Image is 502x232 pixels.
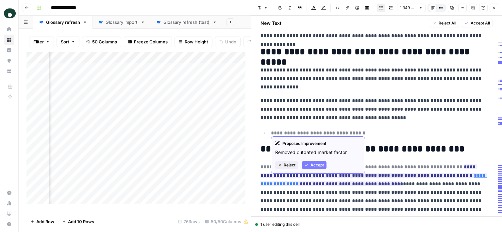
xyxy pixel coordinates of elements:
[26,216,58,227] button: Add Row
[82,37,121,47] button: 50 Columns
[106,19,138,25] div: Glossary import
[275,141,361,147] div: Proposed Improvement
[57,37,79,47] button: Sort
[36,218,54,225] span: Add Row
[33,16,93,29] a: Glossary refresh
[215,37,241,47] button: Undo
[462,19,493,27] button: Accept All
[397,4,426,12] button: 1,349 words
[61,39,69,45] span: Sort
[4,8,16,19] img: Oyster Logo
[260,20,281,26] h2: New Text
[124,37,172,47] button: Freeze Columns
[439,20,456,26] span: Reject All
[4,55,14,66] a: Opportunities
[471,20,490,26] span: Accept All
[58,216,98,227] button: Add 10 Rows
[4,66,14,76] a: Your Data
[430,19,459,27] button: Reject All
[4,198,14,209] a: Usage
[302,161,326,169] button: Accept
[275,149,361,156] p: Removed outdated market factor
[255,222,498,227] div: 1 user editing this cell
[185,39,208,45] span: Row Height
[29,37,54,47] button: Filter
[151,16,223,29] a: Glossary refresh (test)
[4,209,14,219] a: Learning Hub
[310,162,324,168] span: Accept
[400,5,417,11] span: 1,349 words
[284,162,295,168] span: Reject
[4,45,14,55] a: Insights
[275,161,298,169] button: Reject
[4,5,14,22] button: Workspace: Oyster
[4,219,14,229] button: Help + Support
[202,216,251,227] div: 50/50 Columns
[4,24,14,35] a: Home
[175,216,202,227] div: 76 Rows
[175,37,212,47] button: Row Height
[33,39,44,45] span: Filter
[134,39,168,45] span: Freeze Columns
[4,35,14,45] a: Browse
[68,218,94,225] span: Add 10 Rows
[225,39,236,45] span: Undo
[4,188,14,198] a: Settings
[92,39,117,45] span: 50 Columns
[46,19,80,25] div: Glossary refresh
[163,19,210,25] div: Glossary refresh (test)
[93,16,151,29] a: Glossary import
